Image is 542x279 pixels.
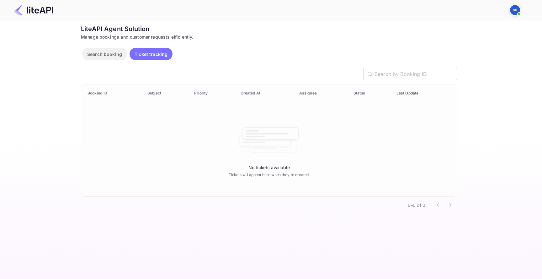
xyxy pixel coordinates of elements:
th: Created At [236,84,294,102]
div: LiteAPI Agent Solution [81,24,457,34]
input: Search by Booking ID [375,68,457,80]
p: 0–0 of 0 [408,202,425,208]
p: No tickets available [248,164,290,171]
th: Last Update [391,84,457,102]
div: Manage bookings and customer requests efficiently. [81,34,457,40]
img: No tickets available [238,121,300,159]
th: Assignee [294,84,348,102]
img: LiteAPI Logo [14,5,53,15]
th: Status [348,84,391,102]
th: Subject [142,84,189,102]
p: Ticket tracking [135,51,167,57]
p: Tickets will appear here when they're created. [229,172,310,178]
th: Booking ID [81,84,142,102]
p: Search booking [87,51,122,57]
img: santiago agent 006 [510,5,520,15]
th: Priority [189,84,235,102]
